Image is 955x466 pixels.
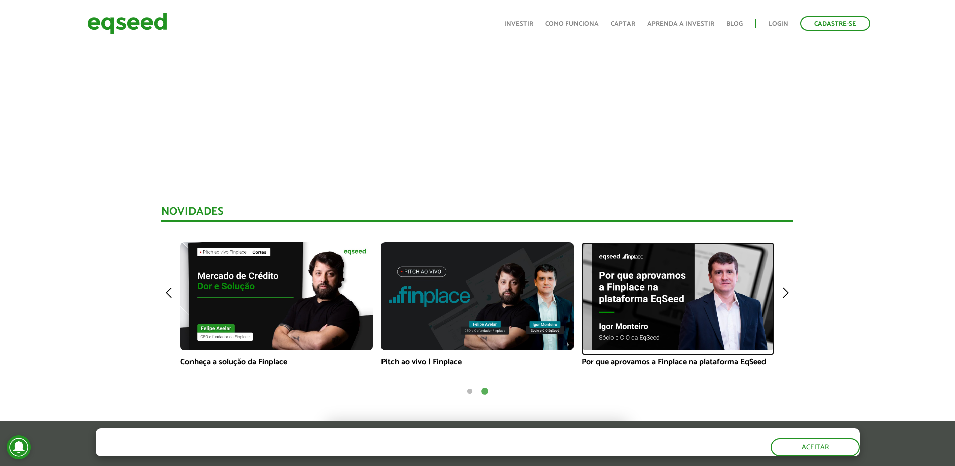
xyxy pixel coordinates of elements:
[611,21,635,27] a: Captar
[726,21,743,27] a: Blog
[504,21,533,27] a: Investir
[769,21,788,27] a: Login
[161,242,176,343] img: arrow-left.svg
[96,428,459,444] h5: O site da EqSeed utiliza cookies para melhorar sua navegação.
[582,242,774,350] img: maxresdefault.jpg
[96,446,459,456] p: Ao clicar em "aceitar", você aceita nossa .
[480,387,490,397] button: 2 of 2
[381,357,574,367] p: Pitch ao vivo | Finplace
[87,10,167,37] img: EqSeed
[778,242,793,343] img: arrow-right.svg
[180,242,373,350] img: maxresdefault.jpg
[771,438,860,456] button: Aceitar
[180,357,373,367] p: Conheça a solução da Finplace
[465,387,475,397] button: 1 of 2
[228,447,344,456] a: política de privacidade e de cookies
[381,242,574,350] img: maxresdefault.jpg
[161,206,793,222] div: Novidades
[647,21,714,27] a: Aprenda a investir
[582,357,774,367] p: Por que aprovamos a Finplace na plataforma EqSeed
[800,16,870,31] a: Cadastre-se
[545,21,599,27] a: Como funciona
